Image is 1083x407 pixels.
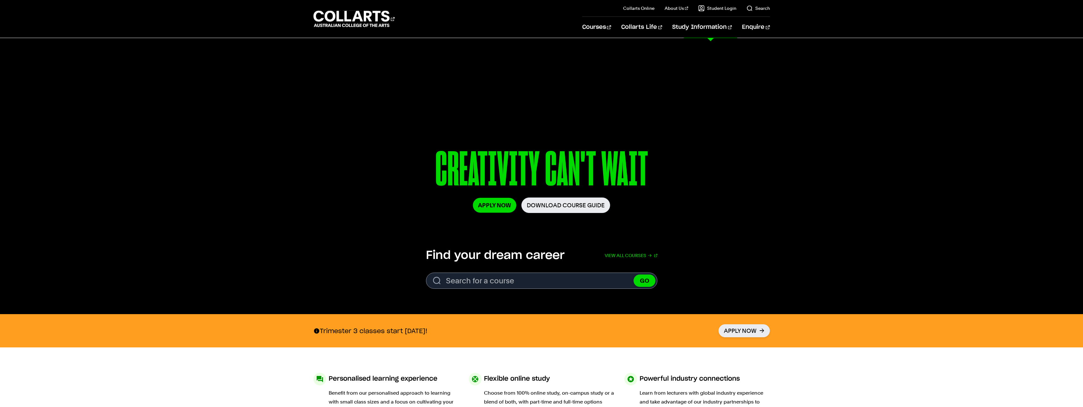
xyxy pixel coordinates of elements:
a: Courses [582,17,611,38]
a: Collarts Online [623,5,654,11]
h2: Find your dream career [426,249,564,262]
h3: Flexible online study [484,373,550,385]
a: Study Information [672,17,732,38]
input: Search for a course [426,273,657,289]
a: Apply Now [719,324,770,337]
h3: Powerful industry connections [640,373,740,385]
a: Download Course Guide [521,197,610,213]
a: Search [746,5,770,11]
a: Student Login [698,5,736,11]
a: Enquire [742,17,770,38]
div: Go to homepage [313,10,395,28]
a: Collarts Life [621,17,662,38]
form: Search [426,273,657,289]
a: View all courses [605,249,657,262]
p: Trimester 3 classes start [DATE]! [313,327,427,335]
a: Apply Now [473,198,516,213]
button: GO [634,275,655,287]
a: About Us [665,5,688,11]
p: CREATIVITY CAN'T WAIT [405,145,678,197]
h3: Personalised learning experience [329,373,437,385]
